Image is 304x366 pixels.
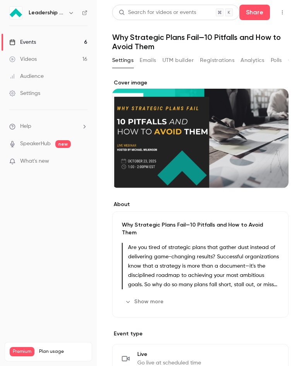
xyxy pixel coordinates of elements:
[20,122,31,131] span: Help
[39,349,87,355] span: Plan usage
[112,201,289,208] label: About
[20,157,49,165] span: What's new
[112,330,289,338] p: Event type
[241,54,265,67] button: Analytics
[55,140,71,148] span: new
[288,54,299,67] button: CTA
[119,9,196,17] div: Search for videos or events
[29,9,65,17] h6: Leadership Strategies - 2025 Webinars
[137,351,201,358] span: Live
[239,5,270,20] button: Share
[9,72,44,80] div: Audience
[162,54,194,67] button: UTM builder
[112,79,289,87] label: Cover image
[20,140,51,148] a: SpeakerHub
[271,54,282,67] button: Polls
[112,33,289,51] h1: Why Strategic Plans Fail—10 Pitfalls and How to Avoid Them
[140,54,156,67] button: Emails
[112,79,289,188] section: Cover image
[200,54,234,67] button: Registrations
[78,158,87,165] iframe: Noticeable Trigger
[9,89,40,97] div: Settings
[9,122,87,131] li: help-dropdown-opener
[9,55,37,63] div: Videos
[128,243,279,289] p: Are you tired of strategic plans that gather dust instead of delivering game-changing results? Su...
[112,54,133,67] button: Settings
[122,221,279,237] p: Why Strategic Plans Fail—10 Pitfalls and How to Avoid Them
[10,7,22,19] img: Leadership Strategies - 2025 Webinars
[10,347,34,356] span: Premium
[122,296,168,308] button: Show more
[9,38,36,46] div: Events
